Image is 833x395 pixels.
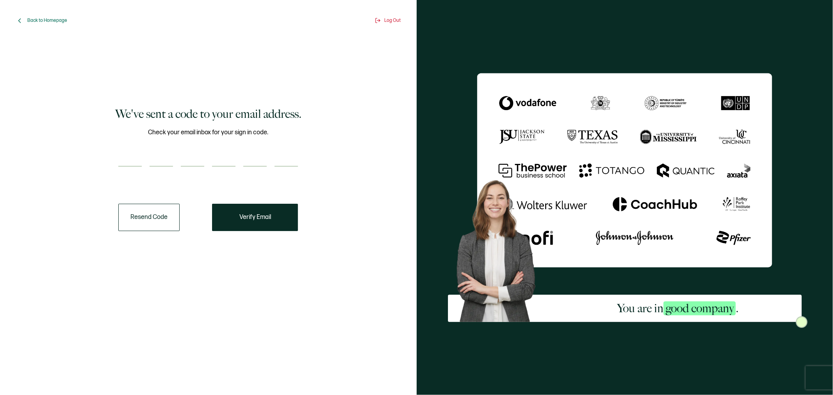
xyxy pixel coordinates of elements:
[796,316,808,328] img: Sertifier Signup
[27,18,67,23] span: Back to Homepage
[664,301,736,315] span: good company
[212,204,298,231] button: Verify Email
[239,214,271,221] span: Verify Email
[118,204,180,231] button: Resend Code
[115,106,301,122] h1: We've sent a code to your email address.
[477,73,772,267] img: Sertifier We've sent a code to your email address.
[617,301,738,316] h2: You are in .
[148,128,268,137] span: Check your email inbox for your sign in code.
[385,18,401,23] span: Log Out
[448,173,554,322] img: Sertifier Signup - You are in <span class="strong-h">good company</span>. Hero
